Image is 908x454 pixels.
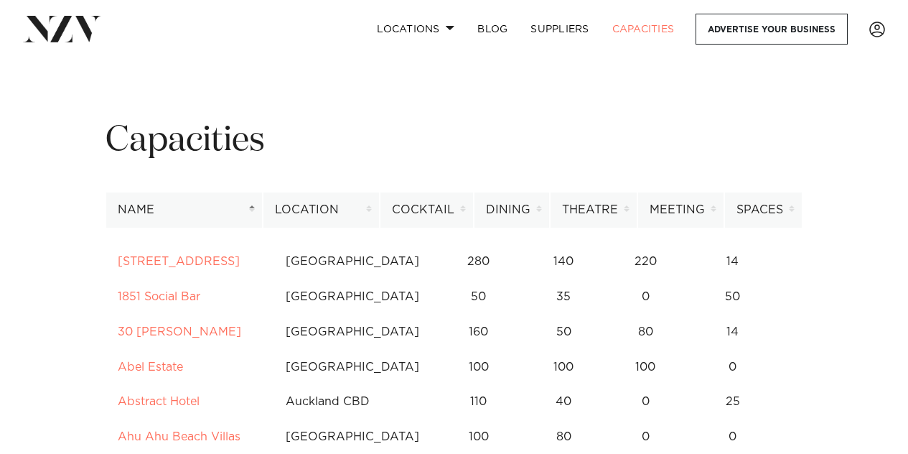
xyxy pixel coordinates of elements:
[263,193,380,228] th: Location: activate to sort column ascending
[118,326,241,338] a: 30 [PERSON_NAME]
[431,279,525,315] td: 50
[776,384,854,420] td: 1
[776,350,854,385] td: 3
[776,244,854,279] td: 6
[525,244,602,279] td: 140
[689,384,776,420] td: 25
[689,279,776,315] td: 50
[118,256,240,267] a: [STREET_ADDRESS]
[431,315,525,350] td: 160
[776,315,854,350] td: 9
[466,14,519,45] a: BLOG
[776,279,854,315] td: 1
[602,384,689,420] td: 0
[118,291,200,302] a: 1851 Social Bar
[519,14,600,45] a: SUPPLIERS
[525,315,602,350] td: 50
[365,14,466,45] a: Locations
[118,361,183,373] a: Abel Estate
[23,16,101,42] img: nzv-logo.png
[431,244,525,279] td: 280
[273,315,431,350] td: [GEOGRAPHIC_DATA]
[431,384,525,420] td: 110
[106,119,802,164] h1: Capacities
[550,193,637,228] th: Theatre: activate to sort column ascending
[525,279,602,315] td: 35
[431,350,525,385] td: 100
[602,315,689,350] td: 80
[724,193,802,228] th: Spaces: activate to sort column ascending
[602,244,689,279] td: 220
[273,384,431,420] td: Auckland CBD
[273,350,431,385] td: [GEOGRAPHIC_DATA]
[637,193,724,228] th: Meeting: activate to sort column ascending
[696,14,848,45] a: Advertise your business
[106,193,263,228] th: Name: activate to sort column descending
[602,279,689,315] td: 0
[273,244,431,279] td: [GEOGRAPHIC_DATA]
[525,384,602,420] td: 40
[689,350,776,385] td: 0
[601,14,686,45] a: Capacities
[118,396,200,407] a: Abstract Hotel
[273,279,431,315] td: [GEOGRAPHIC_DATA]
[525,350,602,385] td: 100
[118,431,240,443] a: Ahu Ahu Beach Villas
[380,193,474,228] th: Cocktail: activate to sort column ascending
[689,244,776,279] td: 14
[689,315,776,350] td: 14
[602,350,689,385] td: 100
[474,193,550,228] th: Dining: activate to sort column ascending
